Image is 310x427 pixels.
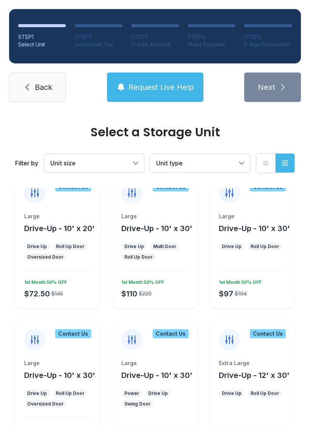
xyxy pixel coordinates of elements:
[18,41,66,48] div: Select Unit
[15,159,38,168] div: Filter by
[251,390,279,396] div: Roll Up Door
[235,290,247,298] div: $194
[121,224,192,233] span: Drive-Up - 10' x 30'
[118,276,164,285] div: 1st Month 50% OFF
[24,359,91,367] div: Large
[56,390,84,396] div: Roll Up Door
[24,223,95,234] button: Drive-Up - 10' x 20'
[121,370,192,381] button: Drive-Up - 10' x 30'
[44,154,144,172] button: Unit size
[24,224,95,233] span: Drive-Up - 10' x 20'
[219,288,233,299] div: $97
[148,390,168,396] div: Drive Up
[27,244,47,250] div: Drive Up
[21,276,67,285] div: 1st Month 50% OFF
[24,371,95,380] span: Drive-Up - 10' x 30'
[124,254,153,260] div: Roll Up Door
[244,33,292,41] div: STEP 5
[222,244,242,250] div: Drive Up
[219,370,290,381] button: Drive-Up - 12' x 30'
[219,223,290,234] button: Drive-Up - 10' x 30'
[24,370,95,381] button: Drive-Up - 10' x 30'
[219,213,286,220] div: Large
[51,290,63,298] div: $145
[24,213,91,220] div: Large
[188,41,236,48] div: Make Payment
[15,126,295,138] div: Select a Storage Unit
[156,159,183,167] span: Unit type
[50,159,76,167] span: Unit size
[188,33,236,41] div: STEP 4
[121,371,192,380] span: Drive-Up - 10' x 30'
[121,288,137,299] div: $110
[24,288,50,299] div: $72.50
[75,33,122,41] div: STEP 2
[124,401,150,407] div: Swing Door
[131,33,179,41] div: STEP 3
[18,33,66,41] div: STEP 1
[258,82,275,92] span: Next
[121,213,188,220] div: Large
[56,244,84,250] div: Roll Up Door
[251,244,279,250] div: Roll Up Door
[55,329,91,338] div: Contact Us
[121,359,188,367] div: Large
[244,41,292,48] div: E-Sign Documents
[35,82,52,92] span: Back
[219,224,290,233] span: Drive-Up - 10' x 30'
[219,371,290,380] span: Drive-Up - 12' x 30'
[124,390,139,396] div: Power
[27,401,64,407] div: Oversized Door
[129,82,194,92] span: Request Live Help
[131,41,179,48] div: Create Account
[153,329,189,338] div: Contact Us
[216,276,262,285] div: 1st Month 50% OFF
[121,223,192,234] button: Drive-Up - 10' x 30'
[75,41,122,48] div: Select Unit Tier
[27,390,47,396] div: Drive Up
[124,244,144,250] div: Drive Up
[139,290,152,298] div: $220
[27,254,64,260] div: Oversized Door
[150,154,250,172] button: Unit type
[250,329,286,338] div: Contact Us
[153,244,176,250] div: Multi Door
[219,359,286,367] div: Extra Large
[222,390,242,396] div: Drive Up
